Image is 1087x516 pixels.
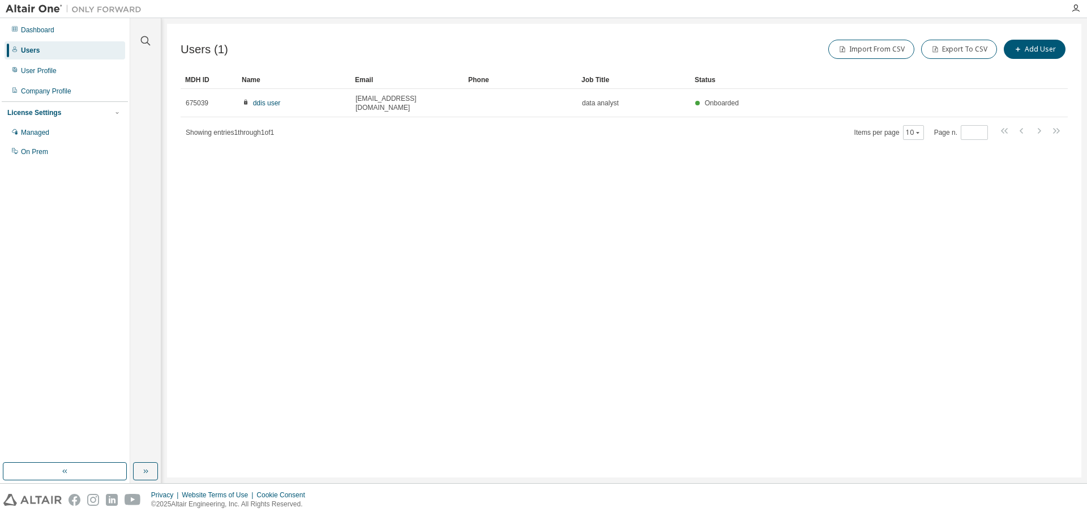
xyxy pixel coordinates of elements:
img: linkedin.svg [106,494,118,506]
button: Add User [1004,40,1065,59]
div: Name [242,71,346,89]
div: Privacy [151,491,182,500]
span: data analyst [582,99,619,108]
div: Company Profile [21,87,71,96]
button: Export To CSV [921,40,997,59]
div: User Profile [21,66,57,75]
img: facebook.svg [69,494,80,506]
span: [EMAIL_ADDRESS][DOMAIN_NAME] [356,94,459,112]
img: Altair One [6,3,147,15]
button: 10 [906,128,921,137]
div: Users [21,46,40,55]
span: Showing entries 1 through 1 of 1 [186,129,274,137]
span: Users (1) [181,43,228,56]
div: License Settings [7,108,61,117]
a: ddis user [253,99,281,107]
span: 675039 [186,99,208,108]
div: Job Title [581,71,686,89]
img: instagram.svg [87,494,99,506]
div: On Prem [21,147,48,156]
span: Items per page [854,125,924,140]
div: Website Terms of Use [182,491,256,500]
div: Cookie Consent [256,491,311,500]
div: Dashboard [21,25,54,35]
div: Status [695,71,1009,89]
img: altair_logo.svg [3,494,62,506]
p: © 2025 Altair Engineering, Inc. All Rights Reserved. [151,500,312,509]
span: Onboarded [705,99,739,107]
div: Email [355,71,459,89]
div: Phone [468,71,572,89]
div: Managed [21,128,49,137]
span: Page n. [934,125,988,140]
button: Import From CSV [828,40,914,59]
img: youtube.svg [125,494,141,506]
div: MDH ID [185,71,233,89]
